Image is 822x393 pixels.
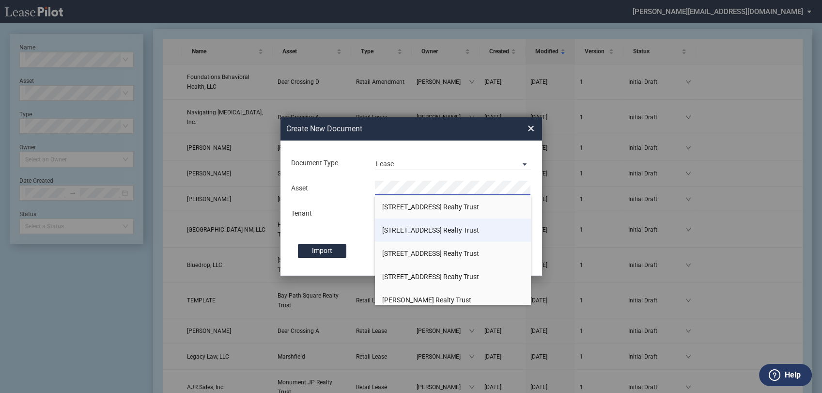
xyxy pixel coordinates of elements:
md-dialog: Create New ... [280,117,542,276]
li: [STREET_ADDRESS] Realty Trust [375,242,531,265]
span: [STREET_ADDRESS] Realty Trust [382,203,479,211]
span: [PERSON_NAME] Realty Trust [382,296,471,304]
label: Help [785,369,801,381]
span: [STREET_ADDRESS] Realty Trust [382,226,479,234]
label: Import [298,244,346,258]
span: [STREET_ADDRESS] Realty Trust [382,250,479,257]
span: [STREET_ADDRESS] Realty Trust [382,273,479,281]
li: [STREET_ADDRESS] Realty Trust [375,265,531,288]
div: Asset [285,184,369,193]
div: Document Type [285,158,369,168]
div: Lease [376,160,394,168]
li: [STREET_ADDRESS] Realty Trust [375,219,531,242]
div: Tenant [285,209,369,219]
md-select: Document Type: Lease [375,156,531,170]
li: [PERSON_NAME] Realty Trust [375,288,531,312]
li: [STREET_ADDRESS] Realty Trust [375,195,531,219]
h2: Create New Document [286,124,493,134]
span: × [527,121,534,136]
